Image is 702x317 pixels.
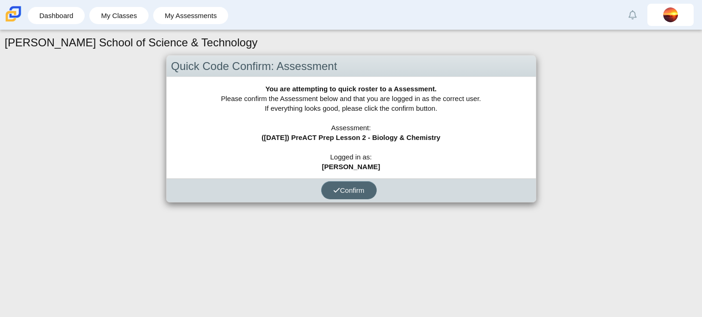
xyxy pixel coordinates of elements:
div: Quick Code Confirm: Assessment [167,56,536,77]
a: Alerts [622,5,643,25]
a: natalia.solis-guer.WcyB4A [647,4,694,26]
img: Carmen School of Science & Technology [4,4,23,24]
button: Confirm [321,181,377,199]
img: natalia.solis-guer.WcyB4A [663,7,678,22]
div: Please confirm the Assessment below and that you are logged in as the correct user. If everything... [167,77,536,178]
a: My Assessments [158,7,224,24]
h1: [PERSON_NAME] School of Science & Technology [5,35,258,51]
a: Carmen School of Science & Technology [4,17,23,25]
b: You are attempting to quick roster to a Assessment. [265,85,436,93]
b: [PERSON_NAME] [322,163,380,171]
a: Dashboard [32,7,80,24]
span: Confirm [333,186,365,194]
b: ([DATE]) PreACT Prep Lesson 2 - Biology & Chemistry [261,133,440,141]
a: My Classes [94,7,144,24]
